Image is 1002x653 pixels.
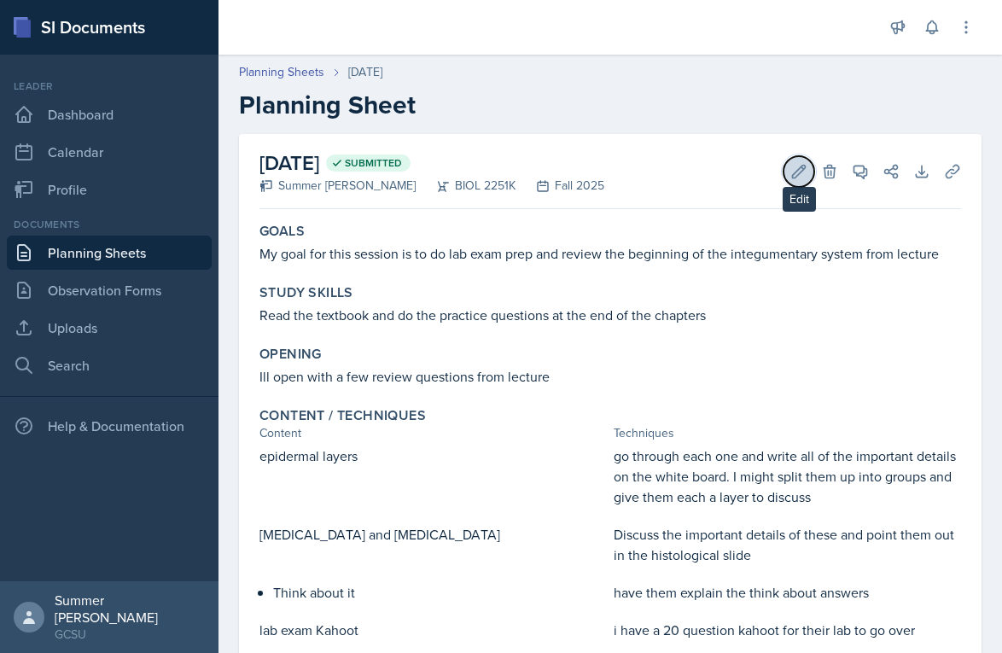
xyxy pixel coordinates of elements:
[784,156,814,187] button: Edit
[516,177,604,195] div: Fall 2025
[345,156,402,170] span: Submitted
[614,446,961,507] p: go through each one and write all of the important details on the white board. I might split them...
[259,305,961,325] p: Read the textbook and do the practice questions at the end of the chapters
[259,177,416,195] div: Summer [PERSON_NAME]
[614,582,961,603] p: have them explain the think about answers
[7,311,212,345] a: Uploads
[7,217,212,232] div: Documents
[7,135,212,169] a: Calendar
[7,348,212,382] a: Search
[614,620,961,640] p: i have a 20 question kahoot for their lab to go over
[7,79,212,94] div: Leader
[416,177,516,195] div: BIOL 2251K
[55,592,205,626] div: Summer [PERSON_NAME]
[259,284,353,301] label: Study Skills
[7,236,212,270] a: Planning Sheets
[259,524,607,545] p: [MEDICAL_DATA] and [MEDICAL_DATA]
[259,223,305,240] label: Goals
[259,366,961,387] p: Ill open with a few review questions from lecture
[273,582,607,603] p: Think about it
[55,626,205,643] div: GCSU
[259,407,426,424] label: Content / Techniques
[239,63,324,81] a: Planning Sheets
[259,446,607,466] p: epidermal layers
[259,148,604,178] h2: [DATE]
[7,97,212,131] a: Dashboard
[7,409,212,443] div: Help & Documentation
[239,90,982,120] h2: Planning Sheet
[348,63,382,81] div: [DATE]
[259,424,607,442] div: Content
[614,424,961,442] div: Techniques
[614,524,961,565] p: Discuss the important details of these and point them out in the histological slide
[7,172,212,207] a: Profile
[7,273,212,307] a: Observation Forms
[259,243,961,264] p: My goal for this session is to do lab exam prep and review the beginning of the integumentary sys...
[259,620,607,640] p: lab exam Kahoot
[259,346,322,363] label: Opening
